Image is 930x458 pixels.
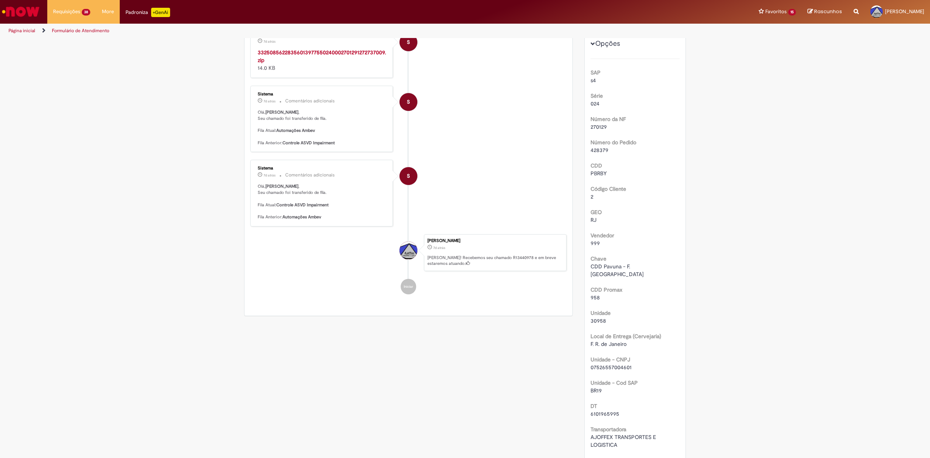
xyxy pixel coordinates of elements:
div: Sistema [258,166,387,171]
small: Comentários adicionais [285,98,335,104]
span: BR19 [591,387,602,394]
span: 958 [591,294,600,301]
span: More [102,8,114,16]
span: 30958 [591,317,606,324]
time: 22/08/2025 17:55:28 [263,39,276,44]
b: Vendedor [591,232,614,239]
time: 22/08/2025 16:58:39 [433,245,445,250]
span: RJ [591,216,596,223]
span: [PERSON_NAME] [885,8,924,15]
b: Código Cliente [591,185,626,192]
b: Transportadora [591,426,626,433]
a: Rascunhos [808,8,842,16]
a: Página inicial [9,28,35,34]
span: S [407,167,410,185]
b: CDD [591,162,602,169]
b: Unidade [591,309,611,316]
span: F. R. de Janeiro [591,340,627,347]
b: Número do Pedido [591,139,636,146]
div: Carlos Nunes [400,242,417,259]
span: S [407,33,410,52]
span: 6101965995 [591,410,619,417]
small: Comentários adicionais [285,172,335,178]
div: Sistema [400,33,417,51]
div: System [400,93,417,111]
span: 428379 [591,147,608,154]
span: 7d atrás [263,173,276,178]
span: 07526557004601 [591,364,632,371]
b: Controle ASVD Impairment [282,140,335,146]
p: +GenAi [151,8,170,17]
div: [PERSON_NAME] [427,239,562,243]
span: AJOFFEX TRANSPORTES E LOGISTICA [591,434,658,448]
b: Unidade - Cod SAP [591,379,638,386]
span: 7d atrás [263,99,276,104]
time: 22/08/2025 16:58:43 [263,173,276,178]
a: 33250856228356013977550240002701291272737009.zip [258,49,386,64]
b: Local de Entrega (Cervejaria) [591,333,661,340]
b: Automações Ambev [282,214,321,220]
div: Padroniza [126,8,170,17]
span: 7d atrás [263,39,276,44]
span: S [407,93,410,111]
span: Favoritos [765,8,787,16]
b: Controle ASVD Impairment [276,202,329,208]
span: 7d atrás [433,245,445,250]
time: 22/08/2025 17:55:26 [263,99,276,104]
span: 15 [788,9,796,16]
a: Formulário de Atendimento [52,28,109,34]
span: 999 [591,240,600,247]
span: 270129 [591,123,607,130]
b: CDD Promax [591,286,622,293]
b: Série [591,92,603,99]
b: [PERSON_NAME] [265,109,298,115]
span: Requisições [53,8,80,16]
span: 2 [591,193,593,200]
p: Olá, , Seu chamado foi transferido de fila. Fila Atual: Fila Anterior: [258,109,387,146]
span: CDD Pavuna - F. [GEOGRAPHIC_DATA] [591,263,644,278]
b: Número da NF [591,116,626,123]
b: Chave [591,255,606,262]
b: DT [591,403,597,410]
div: System [400,167,417,185]
div: Sistema [258,92,387,97]
p: [PERSON_NAME]! Recebemos seu chamado R13440978 e em breve estaremos atuando. [427,255,562,267]
li: Carlos Nunes [250,234,567,271]
span: PBRBY [591,170,607,177]
b: SAP [591,69,601,76]
span: s4 [591,77,596,84]
span: Rascunhos [814,8,842,15]
b: Automações Ambev [276,128,315,133]
p: Olá, , Seu chamado foi transferido de fila. Fila Atual: Fila Anterior: [258,183,387,220]
ul: Trilhas de página [6,24,614,38]
div: 14.0 KB [258,48,387,72]
b: Unidade - CNPJ [591,356,630,363]
img: ServiceNow [1,4,41,19]
b: GEO [591,209,602,216]
span: 024 [591,100,599,107]
span: 38 [82,9,90,16]
b: [PERSON_NAME] [265,183,298,189]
